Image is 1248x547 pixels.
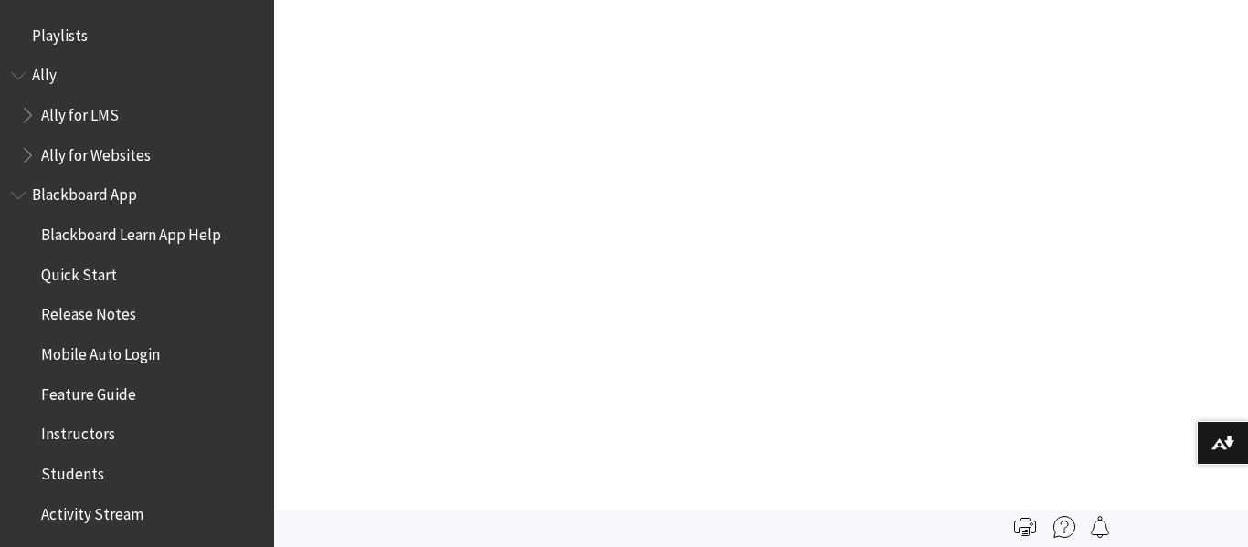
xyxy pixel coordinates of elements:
[41,100,119,124] span: Ally for LMS
[41,419,115,444] span: Instructors
[32,20,88,45] span: Playlists
[41,379,136,404] span: Feature Guide
[1053,516,1075,538] img: More help
[41,140,151,164] span: Ally for Websites
[41,259,117,284] span: Quick Start
[41,300,136,324] span: Release Notes
[1014,516,1036,538] img: Print
[11,20,263,51] nav: Book outline for Playlists
[41,458,104,483] span: Students
[32,60,57,85] span: Ally
[11,60,263,171] nav: Book outline for Anthology Ally Help
[41,499,143,523] span: Activity Stream
[41,339,160,363] span: Mobile Auto Login
[41,219,221,244] span: Blackboard Learn App Help
[32,180,137,205] span: Blackboard App
[1089,516,1111,538] img: Follow this page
